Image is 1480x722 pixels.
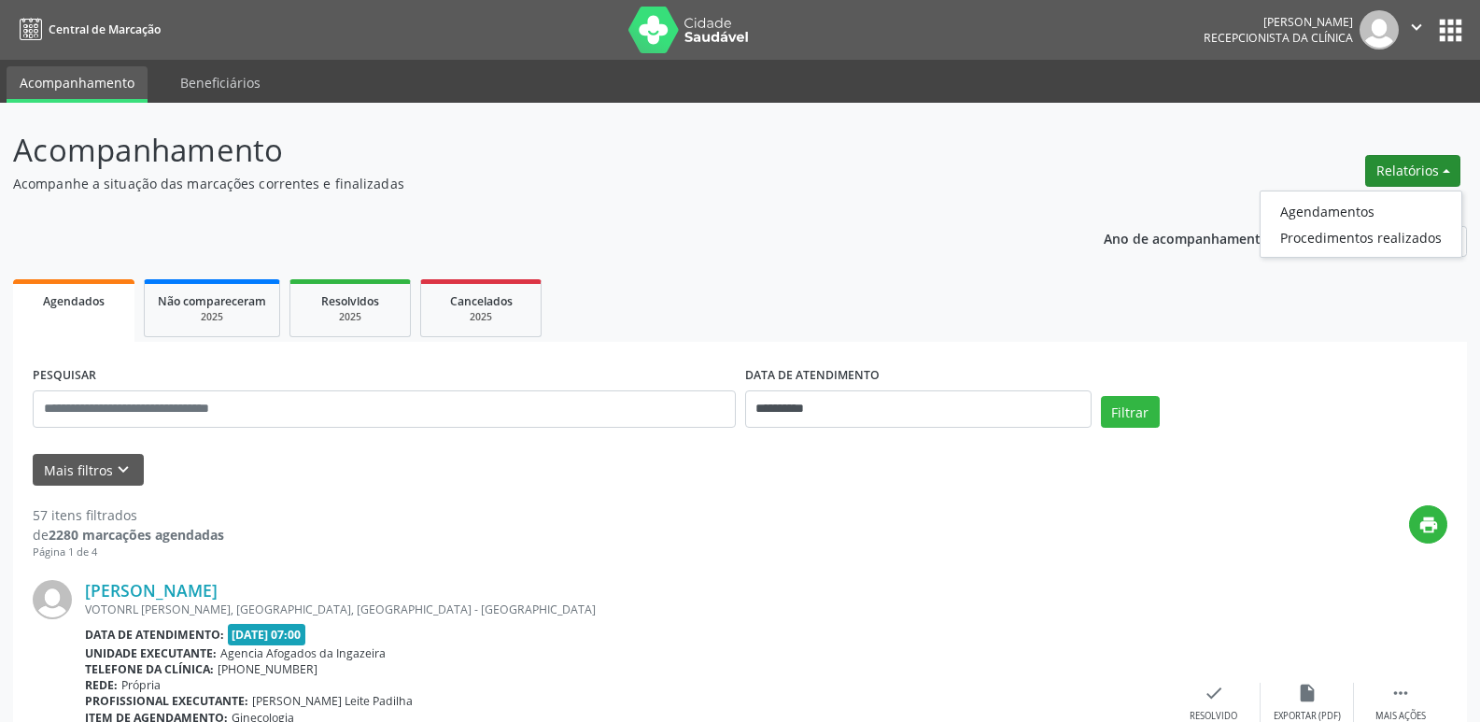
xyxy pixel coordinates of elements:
button: Relatórios [1365,155,1460,187]
span: Central de Marcação [49,21,161,37]
div: 2025 [434,310,528,324]
div: 57 itens filtrados [33,505,224,525]
a: Beneficiários [167,66,274,99]
div: de [33,525,224,545]
div: 2025 [303,310,397,324]
button: Mais filtroskeyboard_arrow_down [33,454,144,487]
span: Agendados [43,293,105,309]
a: Acompanhamento [7,66,148,103]
span: [PHONE_NUMBER] [218,661,317,677]
span: Agencia Afogados da Ingazeira [220,645,386,661]
img: img [1360,10,1399,50]
b: Telefone da clínica: [85,661,214,677]
a: Central de Marcação [13,14,161,45]
div: [PERSON_NAME] [1204,14,1353,30]
div: Página 1 de 4 [33,545,224,560]
span: [DATE] 07:00 [228,624,306,645]
span: [PERSON_NAME] Leite Padilha [252,693,413,709]
span: Não compareceram [158,293,266,309]
strong: 2280 marcações agendadas [49,526,224,544]
i: insert_drive_file [1297,683,1318,703]
label: DATA DE ATENDIMENTO [745,361,880,390]
span: Recepcionista da clínica [1204,30,1353,46]
p: Ano de acompanhamento [1104,226,1269,249]
p: Acompanhamento [13,127,1031,174]
ul: Relatórios [1260,191,1462,258]
button:  [1399,10,1434,50]
label: PESQUISAR [33,361,96,390]
i:  [1390,683,1411,703]
b: Data de atendimento: [85,627,224,643]
button: print [1409,505,1447,544]
p: Acompanhe a situação das marcações correntes e finalizadas [13,174,1031,193]
i: print [1418,515,1439,535]
i: check [1204,683,1224,703]
a: [PERSON_NAME] [85,580,218,601]
span: Cancelados [450,293,513,309]
i: keyboard_arrow_down [113,460,134,480]
b: Unidade executante: [85,645,217,661]
a: Procedimentos realizados [1261,224,1461,250]
span: Resolvidos [321,293,379,309]
div: 2025 [158,310,266,324]
i:  [1406,17,1427,37]
b: Profissional executante: [85,693,248,709]
img: img [33,580,72,619]
b: Rede: [85,677,118,693]
button: Filtrar [1101,396,1160,428]
span: Própria [121,677,161,693]
div: VOTONRL [PERSON_NAME], [GEOGRAPHIC_DATA], [GEOGRAPHIC_DATA] - [GEOGRAPHIC_DATA] [85,602,1167,617]
a: Agendamentos [1261,198,1461,224]
button: apps [1434,14,1467,47]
